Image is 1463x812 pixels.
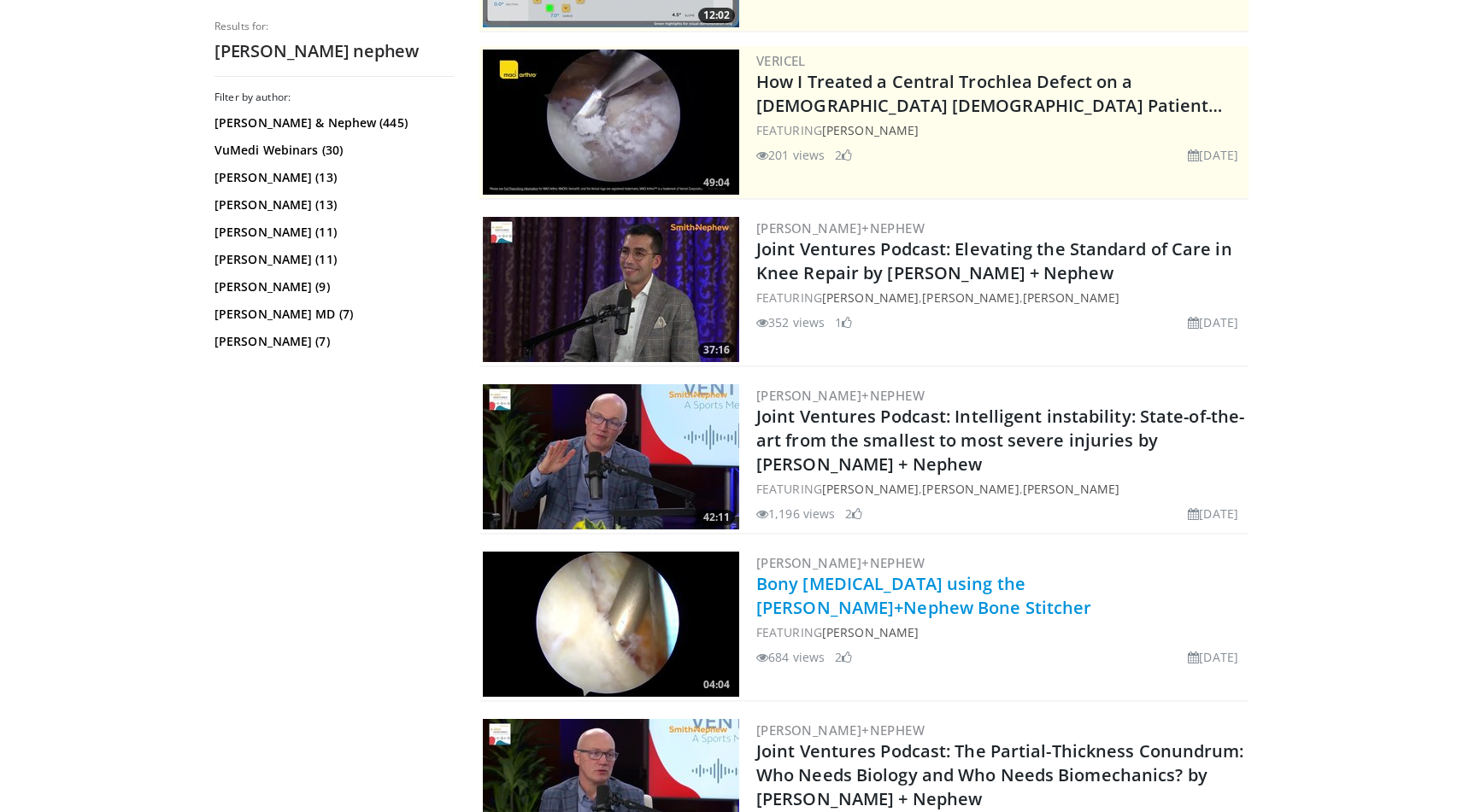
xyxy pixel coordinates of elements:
span: 12:02 [698,8,735,23]
li: [DATE] [1188,146,1238,164]
li: 1 [835,313,852,331]
a: VuMedi Webinars (30) [214,142,449,159]
a: [PERSON_NAME] (13) [214,169,449,186]
a: [PERSON_NAME] [822,289,919,306]
a: Joint Ventures Podcast: The Partial-Thickness Conundrum: Who Needs Biology and Who Needs Biomecha... [756,739,1244,810]
a: [PERSON_NAME] (11) [214,251,449,268]
a: 37:16 [483,217,739,362]
a: Vericel [756,52,806,69]
a: Bony [MEDICAL_DATA] using the [PERSON_NAME]+Nephew Bone Stitcher [756,572,1091,619]
a: [PERSON_NAME]+Nephew [756,721,925,739]
a: [PERSON_NAME]+Nephew [756,387,925,404]
img: 0cd83934-5328-4892-b9c0-2e826023cd8a.300x170_q85_crop-smart_upscale.jpg [483,217,739,362]
div: FEATURING [756,623,1245,641]
a: 42:11 [483,384,739,529]
a: How I Treated a Central Trochlea Defect on a [DEMOGRAPHIC_DATA] [DEMOGRAPHIC_DATA] Patient… [756,70,1223,117]
li: [DATE] [1188,648,1238,666]
a: [PERSON_NAME] [822,122,919,138]
a: [PERSON_NAME] [1023,289,1119,306]
a: [PERSON_NAME] [922,289,1019,306]
span: 04:04 [698,677,735,692]
span: 37:16 [698,342,735,358]
img: 68fb0319-defd-40d2-9a59-ac066b7d8959.300x170_q85_crop-smart_upscale.jpg [483,384,739,529]
p: Results for: [214,20,454,33]
a: 04:04 [483,552,739,697]
li: [DATE] [1188,313,1238,331]
li: 1,196 views [756,505,835,523]
a: [PERSON_NAME] & Nephew (445) [214,114,449,131]
li: 201 views [756,146,825,164]
a: [PERSON_NAME] (11) [214,224,449,241]
a: [PERSON_NAME] (7) [214,333,449,350]
a: [PERSON_NAME]+Nephew [756,219,925,237]
li: 2 [845,505,862,523]
li: 2 [835,146,852,164]
a: [PERSON_NAME] (9) [214,278,449,295]
h2: [PERSON_NAME] nephew [214,40,454,62]
img: 765ff36c-6626-4b31-9820-c05d7b9c62f4.300x170_q85_crop-smart_upscale.jpg [483,552,739,697]
div: FEATURING , , [756,289,1245,307]
li: 2 [835,648,852,666]
a: [PERSON_NAME]+Nephew [756,554,925,571]
a: [PERSON_NAME] MD (7) [214,306,449,323]
h3: Filter by author: [214,91,454,104]
a: [PERSON_NAME] [1023,481,1119,497]
div: FEATURING , , [756,480,1245,498]
a: [PERSON_NAME] [922,481,1019,497]
li: 684 views [756,648,825,666]
span: 42:11 [698,510,735,525]
li: 352 views [756,313,825,331]
img: 5aa0332e-438a-4b19-810c-c6dfa13c7ee4.300x170_q85_crop-smart_upscale.jpg [483,50,739,195]
span: 49:04 [698,175,735,190]
a: Joint Ventures Podcast: Elevating the Standard of Care in Knee Repair by [PERSON_NAME] + Nephew [756,237,1232,284]
div: FEATURING [756,121,1245,139]
a: [PERSON_NAME] (13) [214,196,449,213]
a: 49:04 [483,50,739,195]
a: [PERSON_NAME] [822,481,919,497]
a: Joint Ventures Podcast: Intelligent instability: State-of-the-art from the smallest to most sever... [756,405,1244,476]
a: [PERSON_NAME] [822,624,919,640]
li: [DATE] [1188,505,1238,523]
